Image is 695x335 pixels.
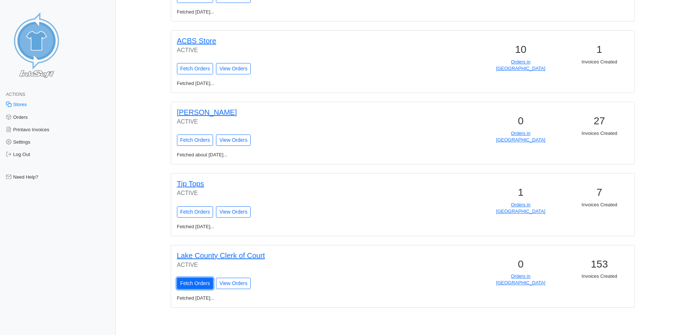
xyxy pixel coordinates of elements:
[177,252,265,260] a: Lake County Clerk of Court
[177,180,204,188] a: Tip Tops
[216,278,251,289] a: View Orders
[564,59,634,65] p: Invoices Created
[177,261,393,268] h6: ACTIVE
[496,59,545,71] a: Orders in [GEOGRAPHIC_DATA]
[216,206,251,218] a: View Orders
[564,186,634,199] h3: 7
[177,118,393,125] h6: ACTIVE
[486,115,556,127] h3: 0
[564,202,634,208] p: Invoices Created
[173,9,409,15] p: Fetched [DATE]...
[486,258,556,270] h3: 0
[216,63,251,74] a: View Orders
[496,131,545,143] a: Orders in [GEOGRAPHIC_DATA]
[49,127,60,133] span: 310
[177,63,213,74] input: Fetch Orders
[177,108,237,116] a: [PERSON_NAME]
[173,295,409,301] p: Fetched [DATE]...
[564,115,634,127] h3: 27
[564,43,634,56] h3: 1
[177,190,393,196] h6: ACTIVE
[177,206,213,218] input: Fetch Orders
[6,92,25,97] span: Actions
[173,152,409,158] p: Fetched about [DATE]...
[27,102,36,108] span: 12
[177,135,213,146] input: Fetch Orders
[486,43,556,56] h3: 10
[564,273,634,280] p: Invoices Created
[564,130,634,137] p: Invoices Created
[216,135,251,146] a: View Orders
[177,278,213,289] input: Fetch Orders
[177,47,393,54] h6: ACTIVE
[496,202,545,214] a: Orders in [GEOGRAPHIC_DATA]
[486,186,556,199] h3: 1
[496,273,545,285] a: Orders in [GEOGRAPHIC_DATA]
[177,37,216,45] a: ACBS Store
[564,258,634,270] h3: 153
[173,80,409,87] p: Fetched [DATE]...
[173,223,409,230] p: Fetched [DATE]...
